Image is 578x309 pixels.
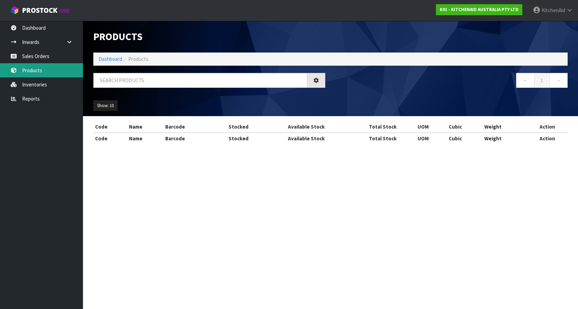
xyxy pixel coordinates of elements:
[164,121,213,132] th: Barcode
[93,121,127,132] th: Code
[127,121,164,132] th: Name
[416,133,447,144] th: UOM
[416,121,447,132] th: UOM
[22,6,57,15] span: ProStock
[93,133,127,144] th: Code
[534,73,550,88] a: 1
[527,121,568,132] th: Action
[128,56,148,62] span: Products
[447,133,483,144] th: Cubic
[59,8,69,14] small: WMS
[164,133,213,144] th: Barcode
[483,121,527,132] th: Weight
[263,121,349,132] th: Available Stock
[93,73,307,88] input: Search products
[527,133,568,144] th: Action
[440,7,519,12] strong: K01 - KITCHENAID AUSTRALIA PTY LTD
[549,73,568,88] a: →
[93,100,118,111] button: Show: 10
[213,121,264,132] th: Stocked
[93,31,325,42] h1: Products
[213,133,264,144] th: Stocked
[542,7,565,13] span: KitchenAid
[99,56,122,62] a: Dashboard
[127,133,164,144] th: Name
[336,73,568,90] nav: Page navigation
[483,133,527,144] th: Weight
[349,133,416,144] th: Total Stock
[349,121,416,132] th: Total Stock
[263,133,349,144] th: Available Stock
[447,121,483,132] th: Cubic
[10,6,19,15] img: cube-alt.png
[516,73,534,88] a: ←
